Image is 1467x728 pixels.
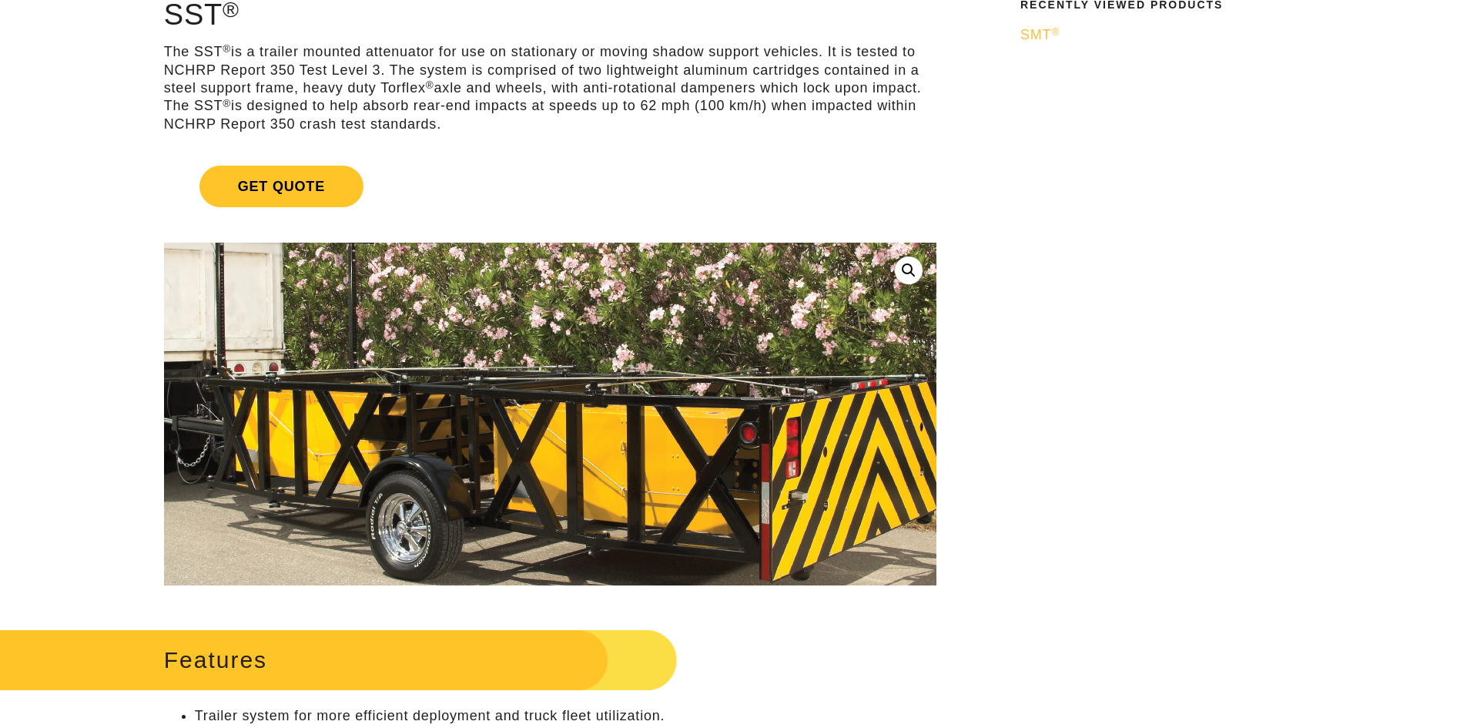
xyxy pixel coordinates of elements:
sup: ® [426,79,434,91]
span: SMT [1020,27,1060,42]
li: Trailer system for more efficient deployment and truck fleet utilization. [195,707,936,725]
a: SMT® [1020,26,1333,44]
p: The SST is a trailer mounted attenuator for use on stationary or moving shadow support vehicles. ... [164,43,936,133]
a: Get Quote [164,147,936,226]
sup: ® [1051,26,1060,38]
sup: ® [223,98,231,109]
sup: ® [223,43,231,55]
span: Get Quote [199,166,363,207]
